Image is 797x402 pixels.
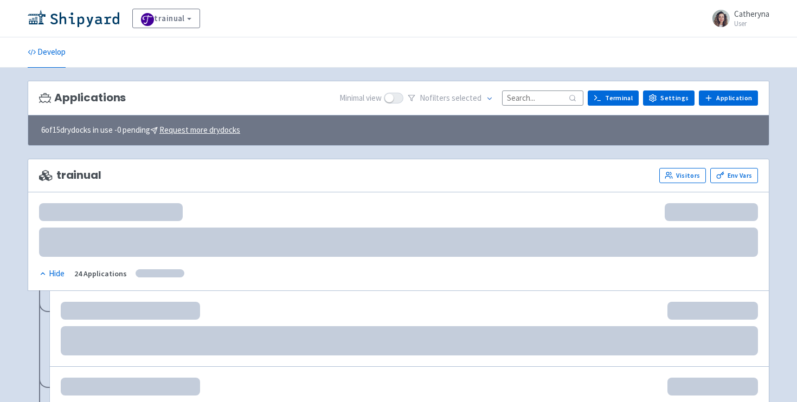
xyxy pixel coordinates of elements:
[39,169,101,181] span: trainual
[710,168,758,183] a: Env Vars
[74,268,127,280] div: 24 Applications
[28,10,119,27] img: Shipyard logo
[452,93,481,103] span: selected
[39,268,65,280] div: Hide
[159,125,240,135] u: Request more drydocks
[502,90,583,105] input: Search...
[39,268,66,280] button: Hide
[699,90,758,106] a: Application
[28,37,66,68] a: Develop
[588,90,639,106] a: Terminal
[132,9,200,28] a: trainual
[734,9,769,19] span: Catheryna
[41,124,240,137] span: 6 of 15 drydocks in use - 0 pending
[339,92,382,105] span: Minimal view
[706,10,769,27] a: Catheryna User
[39,92,126,104] h3: Applications
[659,168,706,183] a: Visitors
[643,90,695,106] a: Settings
[420,92,481,105] span: No filter s
[734,20,769,27] small: User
